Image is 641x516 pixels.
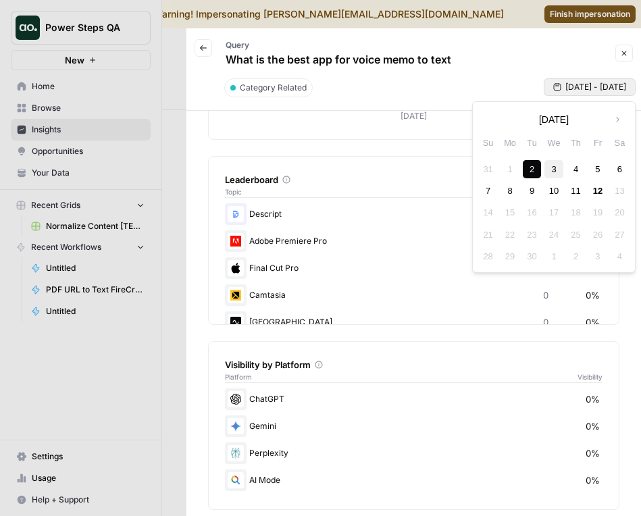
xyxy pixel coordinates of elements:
div: Perplexity [225,442,602,464]
div: Su [479,134,497,152]
div: Not available Saturday, September 27th, 2025 [611,226,629,244]
div: Choose Wednesday, September 3rd, 2025 [544,160,563,178]
div: Choose Tuesday, September 9th, 2025 [523,182,541,200]
div: Sa [611,134,629,152]
span: 0% [586,315,600,329]
div: Not available Thursday, October 2nd, 2025 [567,247,585,265]
span: Topic [225,186,521,197]
span: [DATE] - [DATE] [565,81,626,93]
div: Not available Saturday, October 4th, 2025 [611,247,629,265]
div: Not available Thursday, September 18th, 2025 [567,203,585,222]
div: Choose Tuesday, September 2nd, 2025 [523,160,541,178]
div: Not available Thursday, September 25th, 2025 [567,226,585,244]
div: Not available Saturday, September 20th, 2025 [611,203,629,222]
span: 0% [586,446,600,460]
div: Not available Tuesday, September 16th, 2025 [523,203,541,222]
tspan: [DATE] [401,111,427,121]
div: Not available Tuesday, September 23rd, 2025 [523,226,541,244]
img: ms17fdjv351cw8bxuno86wzcdp2m [228,314,244,330]
div: Choose Sunday, September 7th, 2025 [479,182,497,200]
span: 0% [586,288,600,302]
div: Visibility by Platform [225,358,602,371]
div: Choose Thursday, September 4th, 2025 [567,160,585,178]
div: ChatGPT [225,388,602,410]
div: Not available Monday, September 29th, 2025 [501,247,519,265]
div: Not available Friday, September 19th, 2025 [588,203,607,222]
div: Leaderboard [225,173,602,186]
div: Descript [225,203,602,225]
div: Choose Thursday, September 11th, 2025 [567,182,585,200]
img: eqzcz4tzlr7ve7xmt41l933d2ra3 [228,233,244,249]
div: Gemini [225,415,602,437]
span: 0 [543,288,548,302]
span: Visibility [578,371,602,382]
div: Final Cut Pro [225,257,602,279]
img: rqh547xqdzn947qp65xikpz8x7i5 [228,260,244,276]
span: 0% [586,473,600,487]
button: [DATE] - [DATE] [544,78,636,96]
div: month 2025-09 [477,158,630,267]
div: [GEOGRAPHIC_DATA] [225,311,602,333]
div: We [544,134,563,152]
div: Not available Friday, September 26th, 2025 [588,226,607,244]
p: Query [226,39,451,51]
div: Not available Sunday, September 21st, 2025 [479,226,497,244]
div: Not available Wednesday, October 1st, 2025 [544,247,563,265]
div: Not available Tuesday, September 30th, 2025 [523,247,541,265]
div: Not available Monday, September 15th, 2025 [501,203,519,222]
span: 0 [543,315,548,329]
div: Not available Sunday, September 28th, 2025 [479,247,497,265]
span: Category Related [240,82,307,94]
div: Not available Sunday, August 31st, 2025 [479,160,497,178]
div: Not available Sunday, September 14th, 2025 [479,203,497,222]
div: Not available Monday, September 1st, 2025 [501,160,519,178]
span: [DATE] [539,113,569,126]
div: Choose Friday, September 12th, 2025 [588,182,607,200]
div: AI Mode [225,469,602,491]
div: Tu [523,134,541,152]
div: Choose Saturday, September 6th, 2025 [611,160,629,178]
img: r4awg72va0746dfjm5bwng6l2g04 [228,287,244,303]
div: Choose Wednesday, September 10th, 2025 [544,182,563,200]
div: Choose Monday, September 8th, 2025 [501,182,519,200]
div: Mo [501,134,519,152]
span: 0% [586,419,600,433]
div: Choose Friday, September 5th, 2025 [588,160,607,178]
span: 0% [586,392,600,406]
span: Platform [225,371,252,382]
div: Not available Friday, October 3rd, 2025 [588,247,607,265]
div: Fr [588,134,607,152]
div: [DATE] - [DATE] [472,101,636,273]
div: Not available Saturday, September 13th, 2025 [611,182,629,200]
div: Not available Wednesday, September 24th, 2025 [544,226,563,244]
div: Camtasia [225,284,602,306]
div: Not available Monday, September 22nd, 2025 [501,226,519,244]
div: Not available Wednesday, September 17th, 2025 [544,203,563,222]
div: Th [567,134,585,152]
img: xvlm1tp7ydqmv3akr6p4ptg0hnp0 [228,206,244,222]
div: Adobe Premiere Pro [225,230,602,252]
p: What is the best app for voice memo to text [226,51,451,68]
